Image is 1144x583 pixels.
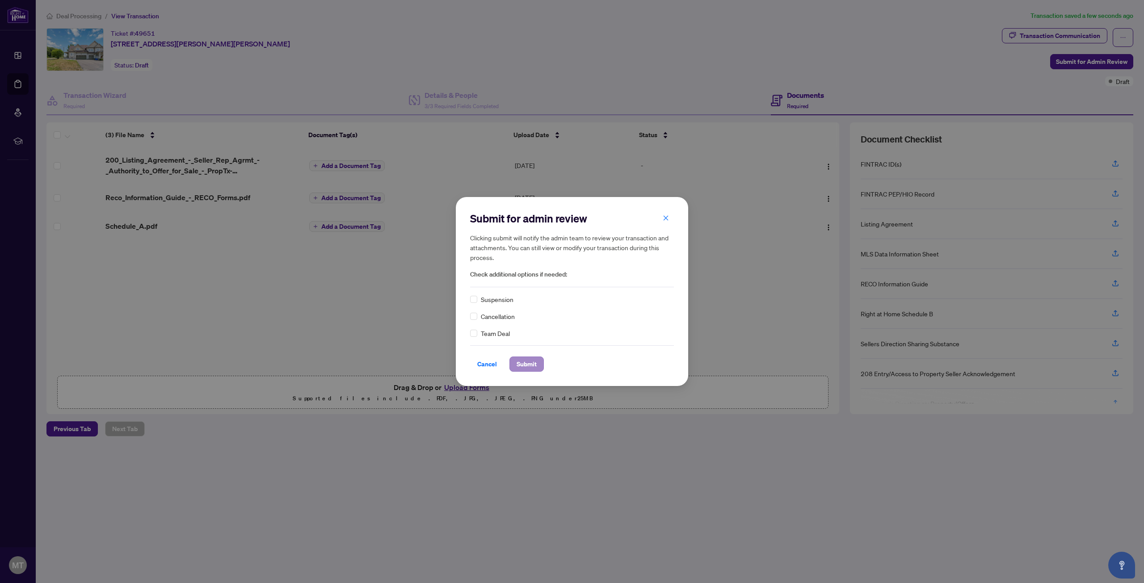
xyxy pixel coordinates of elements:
[517,357,537,371] span: Submit
[470,211,674,226] h2: Submit for admin review
[470,269,674,280] span: Check additional options if needed:
[477,357,497,371] span: Cancel
[470,357,504,372] button: Cancel
[470,233,674,262] h5: Clicking submit will notify the admin team to review your transaction and attachments. You can st...
[481,294,513,304] span: Suspension
[1108,552,1135,579] button: Open asap
[663,215,669,221] span: close
[481,328,510,338] span: Team Deal
[481,311,515,321] span: Cancellation
[509,357,544,372] button: Submit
